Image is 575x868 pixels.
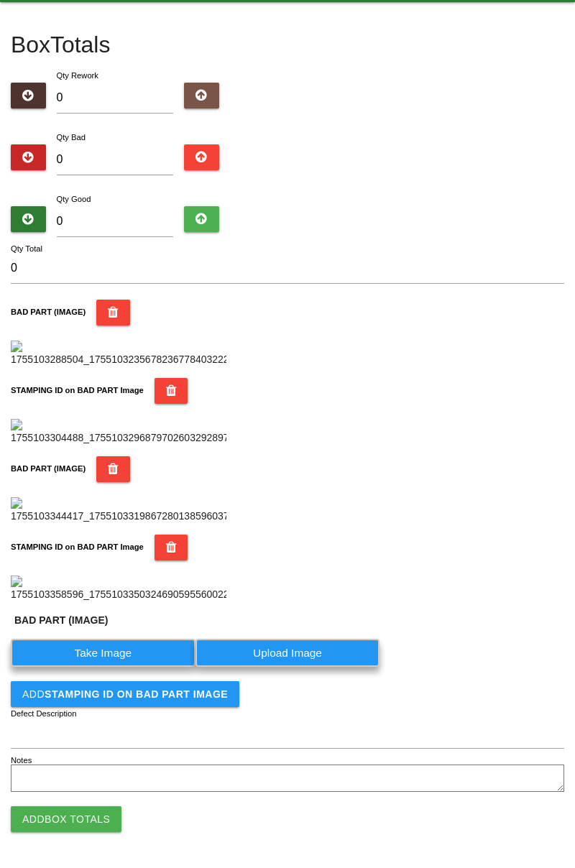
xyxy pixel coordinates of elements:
[11,341,226,367] img: 1755103288504_17551032356782367784032220438607.jpg
[57,195,91,203] label: Qty Good
[57,133,86,142] label: Qty Bad
[11,576,226,602] img: 1755103358596_17551033503246905955600227089944.jpg
[11,754,32,767] label: Notes
[45,688,228,700] b: STAMPING ID on BAD PART Image
[96,300,130,325] button: BAD PART (IMAGE)
[11,497,226,524] img: 1755103344417_17551033198672801385960375929674.jpg
[96,456,130,482] button: BAD PART (IMAGE)
[195,639,380,667] label: Upload Image
[11,308,86,316] b: BAD PART (IMAGE)
[11,542,144,551] b: STAMPING ID on BAD PART Image
[155,535,188,560] button: STAMPING ID on BAD PART Image
[11,32,564,57] h4: Box Totals
[11,708,77,720] label: Defect Description
[11,386,144,394] b: STAMPING ID on BAD PART Image
[11,243,42,255] label: Qty Total
[11,806,121,832] button: AddBox Totals
[11,639,195,667] label: Take Image
[11,681,239,707] button: AddSTAMPING ID on BAD PART Image
[11,419,226,445] img: 1755103304488_17551032968797026032928975633036.jpg
[155,378,188,404] button: STAMPING ID on BAD PART Image
[14,614,108,626] b: BAD PART (IMAGE)
[57,71,98,80] label: Qty Rework
[11,464,86,473] b: BAD PART (IMAGE)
